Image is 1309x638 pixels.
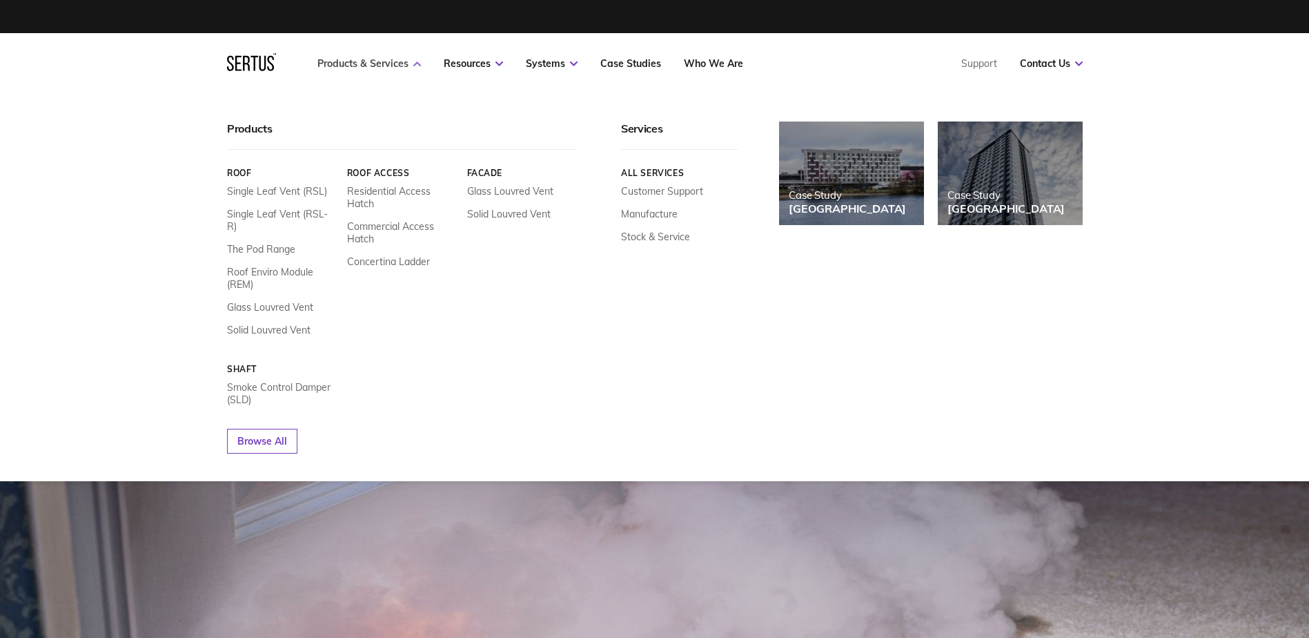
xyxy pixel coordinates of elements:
[227,364,337,374] a: Shaft
[526,57,578,70] a: Systems
[317,57,421,70] a: Products & Services
[227,243,295,255] a: The Pod Range
[227,429,297,454] a: Browse All
[346,185,456,210] a: Residential Access Hatch
[779,122,924,225] a: Case Study[GEOGRAPHIC_DATA]
[621,185,703,197] a: Customer Support
[466,185,553,197] a: Glass Louvred Vent
[444,57,503,70] a: Resources
[621,231,690,243] a: Stock & Service
[227,122,576,150] div: Products
[346,255,429,268] a: Concertina Ladder
[621,122,738,150] div: Services
[346,220,456,245] a: Commercial Access Hatch
[227,208,337,233] a: Single Leaf Vent (RSL-R)
[466,208,550,220] a: Solid Louvred Vent
[1020,57,1083,70] a: Contact Us
[227,381,337,406] a: Smoke Control Damper (SLD)
[621,168,738,178] a: All services
[621,208,678,220] a: Manufacture
[947,188,1065,202] div: Case Study
[600,57,661,70] a: Case Studies
[227,324,311,336] a: Solid Louvred Vent
[961,57,997,70] a: Support
[684,57,743,70] a: Who We Are
[466,168,576,178] a: Facade
[789,202,906,215] div: [GEOGRAPHIC_DATA]
[789,188,906,202] div: Case Study
[227,301,313,313] a: Glass Louvred Vent
[346,168,456,178] a: Roof Access
[938,122,1083,225] a: Case Study[GEOGRAPHIC_DATA]
[1240,572,1309,638] iframe: Chat Widget
[227,266,337,291] a: Roof Enviro Module (REM)
[947,202,1065,215] div: [GEOGRAPHIC_DATA]
[227,168,337,178] a: Roof
[227,185,327,197] a: Single Leaf Vent (RSL)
